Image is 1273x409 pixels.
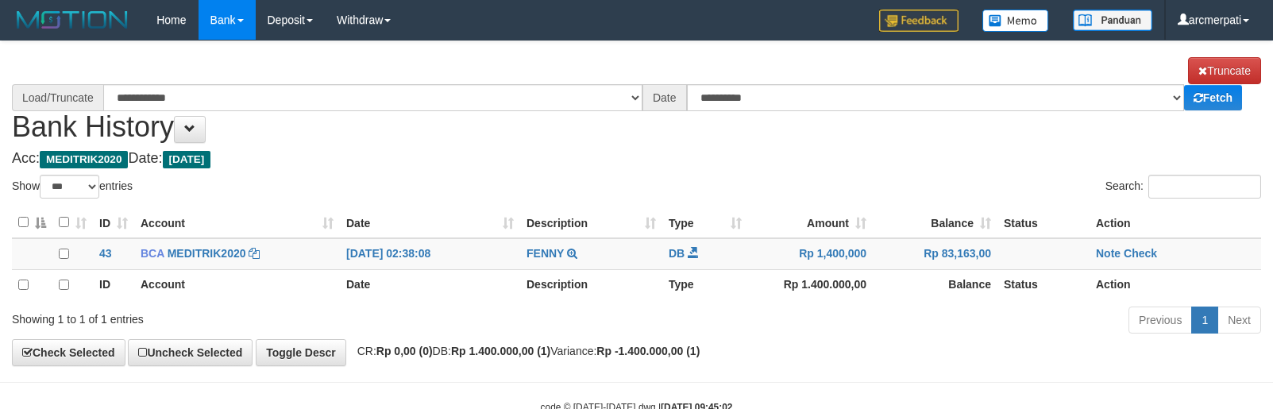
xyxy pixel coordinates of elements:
[12,8,133,32] img: MOTION_logo.png
[520,269,662,300] th: Description
[52,207,93,238] th: : activate to sort column ascending
[1148,175,1261,199] input: Search:
[141,247,164,260] span: BCA
[1105,175,1261,199] label: Search:
[1096,247,1121,260] a: Note
[997,207,1090,238] th: Status
[1128,307,1192,334] a: Previous
[340,207,520,238] th: Date: activate to sort column ascending
[163,151,211,168] span: [DATE]
[12,175,133,199] label: Show entries
[873,238,997,270] td: Rp 83,163,00
[12,339,125,366] a: Check Selected
[168,247,246,260] a: MEDITRIK2020
[520,207,662,238] th: Description: activate to sort column ascending
[12,57,1261,143] h1: Bank History
[249,247,260,260] a: Copy MEDITRIK2020 to clipboard
[93,269,134,300] th: ID
[982,10,1049,32] img: Button%20Memo.svg
[748,238,873,270] td: Rp 1,400,000
[134,207,340,238] th: Account: activate to sort column ascending
[873,207,997,238] th: Balance: activate to sort column ascending
[93,207,134,238] th: ID: activate to sort column ascending
[340,269,520,300] th: Date
[40,151,128,168] span: MEDITRIK2020
[997,269,1090,300] th: Status
[873,269,997,300] th: Balance
[1090,207,1261,238] th: Action
[451,345,550,357] strong: Rp 1.400.000,00 (1)
[1184,85,1242,110] a: Fetch
[340,238,520,270] td: [DATE] 02:38:08
[12,84,103,111] div: Load/Truncate
[1217,307,1261,334] a: Next
[662,269,748,300] th: Type
[376,345,433,357] strong: Rp 0,00 (0)
[12,207,52,238] th: : activate to sort column descending
[99,247,112,260] span: 43
[642,84,687,111] div: Date
[596,345,700,357] strong: Rp -1.400.000,00 (1)
[662,207,748,238] th: Type: activate to sort column ascending
[1124,247,1157,260] a: Check
[669,247,685,260] span: DB
[1090,269,1261,300] th: Action
[12,151,1261,167] h4: Acc: Date:
[349,345,700,357] span: CR: DB: Variance:
[40,175,99,199] select: Showentries
[1188,57,1261,84] a: Truncate
[256,339,346,366] a: Toggle Descr
[128,339,253,366] a: Uncheck Selected
[1073,10,1152,31] img: panduan.png
[879,10,959,32] img: Feedback.jpg
[527,247,564,260] a: FENNY
[748,269,873,300] th: Rp 1.400.000,00
[134,269,340,300] th: Account
[12,305,519,327] div: Showing 1 to 1 of 1 entries
[1191,307,1218,334] a: 1
[748,207,873,238] th: Amount: activate to sort column ascending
